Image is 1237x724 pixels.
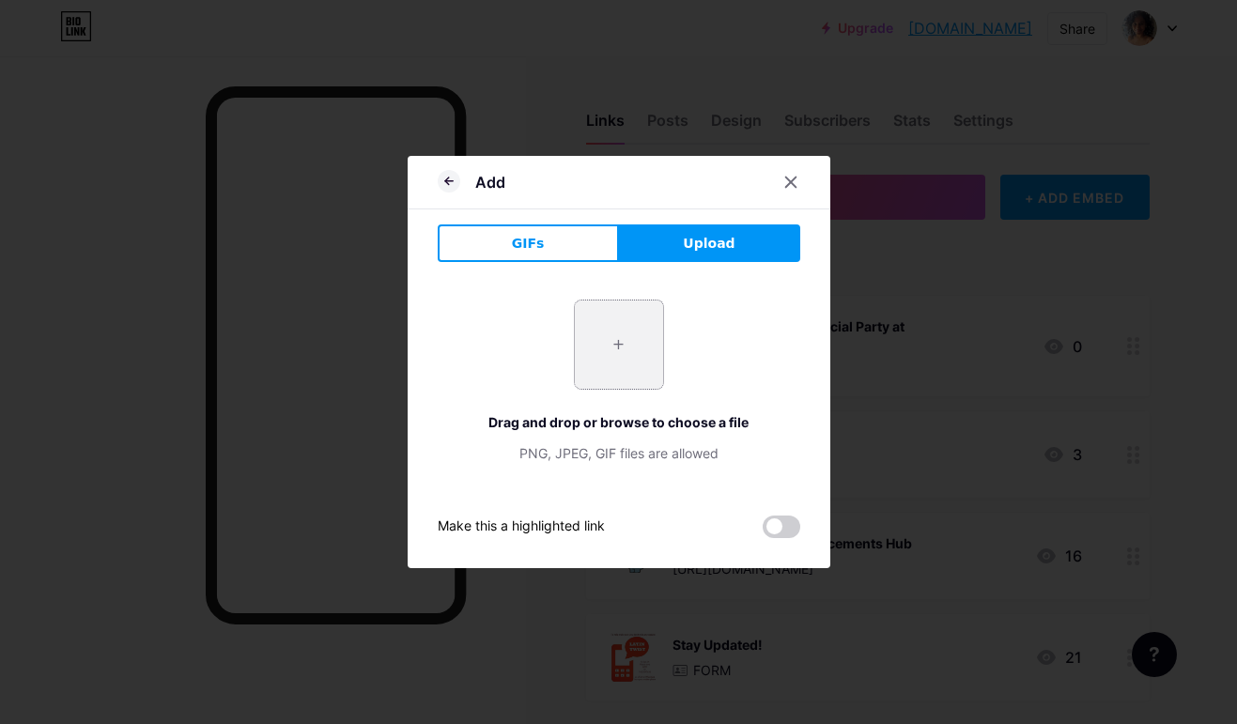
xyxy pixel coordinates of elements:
button: GIFs [438,224,619,262]
div: Add [475,171,505,193]
span: Upload [683,234,734,254]
span: GIFs [512,234,545,254]
div: Drag and drop or browse to choose a file [438,412,800,432]
div: PNG, JPEG, GIF files are allowed [438,443,800,463]
button: Upload [619,224,800,262]
div: Make this a highlighted link [438,516,605,538]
